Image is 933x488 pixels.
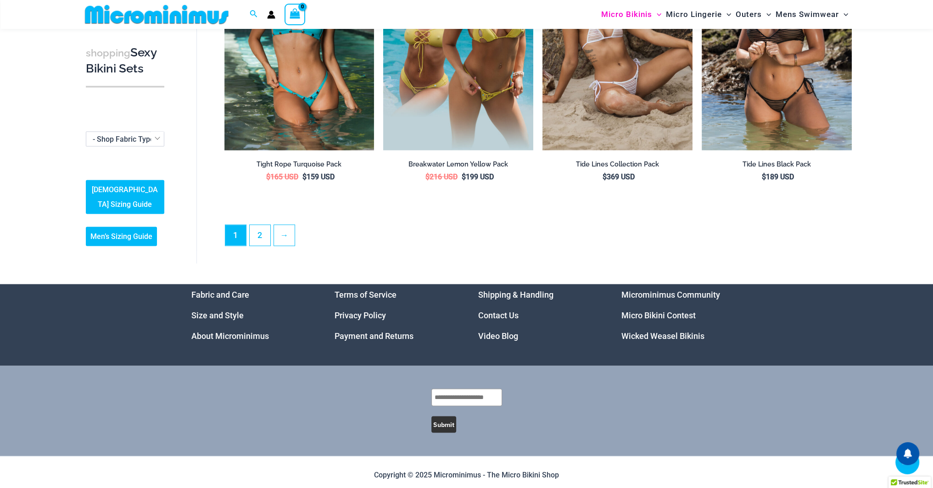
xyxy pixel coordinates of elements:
[267,11,275,19] a: Account icon link
[478,284,599,346] aside: Footer Widget 3
[81,4,232,25] img: MM SHOP LOGO FLAT
[666,3,722,26] span: Micro Lingerie
[599,3,664,26] a: Micro BikinisMenu ToggleMenu Toggle
[93,134,154,143] span: - Shop Fabric Type
[773,3,850,26] a: Mens SwimwearMenu ToggleMenu Toggle
[191,331,269,340] a: About Microminimus
[302,172,307,181] span: $
[425,172,458,181] bdi: 216 USD
[478,289,553,299] a: Shipping & Handling
[542,160,693,172] a: Tide Lines Collection Pack
[224,160,374,168] h2: Tight Rope Turquoise Pack
[478,284,599,346] nav: Menu
[335,284,455,346] aside: Footer Widget 2
[702,160,852,168] h2: Tide Lines Black Pack
[383,160,533,172] a: Breakwater Lemon Yellow Pack
[225,225,246,245] span: Page 1
[191,284,312,346] aside: Footer Widget 1
[191,284,312,346] nav: Menu
[335,289,397,299] a: Terms of Service
[733,3,773,26] a: OutersMenu ToggleMenu Toggle
[621,284,742,346] nav: Menu
[462,172,494,181] bdi: 199 USD
[383,160,533,168] h2: Breakwater Lemon Yellow Pack
[302,172,335,181] bdi: 159 USD
[86,131,164,146] span: - Shop Fabric Type
[335,284,455,346] nav: Menu
[285,4,306,25] a: View Shopping Cart, empty
[86,47,130,59] span: shopping
[839,3,848,26] span: Menu Toggle
[224,224,852,251] nav: Product Pagination
[431,416,456,433] button: Submit
[702,160,852,172] a: Tide Lines Black Pack
[274,225,295,245] a: →
[652,3,661,26] span: Menu Toggle
[621,289,720,299] a: Microminimus Community
[191,289,249,299] a: Fabric and Care
[191,468,742,482] p: Copyright © 2025 Microminimus - The Micro Bikini Shop
[335,310,386,320] a: Privacy Policy
[224,160,374,172] a: Tight Rope Turquoise Pack
[762,3,771,26] span: Menu Toggle
[736,3,762,26] span: Outers
[478,310,519,320] a: Contact Us
[542,160,693,168] h2: Tide Lines Collection Pack
[776,3,839,26] span: Mens Swimwear
[621,310,696,320] a: Micro Bikini Contest
[462,172,466,181] span: $
[335,331,413,340] a: Payment and Returns
[86,180,164,214] a: [DEMOGRAPHIC_DATA] Sizing Guide
[598,1,852,28] nav: Site Navigation
[664,3,733,26] a: Micro LingerieMenu ToggleMenu Toggle
[425,172,430,181] span: $
[86,45,164,77] h3: Sexy Bikini Sets
[621,284,742,346] aside: Footer Widget 4
[722,3,731,26] span: Menu Toggle
[86,227,157,246] a: Men’s Sizing Guide
[266,172,270,181] span: $
[478,331,518,340] a: Video Blog
[266,172,298,181] bdi: 165 USD
[250,225,270,245] a: Page 2
[762,172,766,181] span: $
[603,172,635,181] bdi: 369 USD
[191,310,244,320] a: Size and Style
[762,172,794,181] bdi: 189 USD
[621,331,704,340] a: Wicked Weasel Bikinis
[603,172,607,181] span: $
[250,9,258,20] a: Search icon link
[86,132,164,146] span: - Shop Fabric Type
[601,3,652,26] span: Micro Bikinis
